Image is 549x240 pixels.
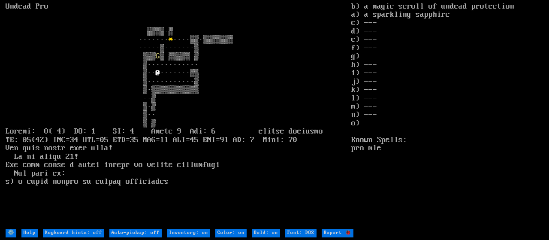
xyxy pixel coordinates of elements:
[43,229,104,237] input: Keyboard hints: off
[6,3,351,228] larn: Undead Pro ▒▒▒▒·▒ ······· ····▒▒·▒▒▒▒▒▒▒ ·····▒·······▒ ·▒▒▒ ▒·▒▒▒▒▒·▒ ▒············ ▒·· ·······▒...
[6,229,16,237] input: ⚙️
[167,229,210,237] input: Inventory: on
[215,229,247,237] input: Color: on
[285,229,317,237] input: Font: DOS
[156,52,160,61] font: G
[322,229,353,237] input: Report 🐞
[109,229,162,237] input: Auto-pickup: off
[156,69,160,77] font: @
[21,229,38,237] input: Help
[351,3,543,228] stats: b) a magic scroll of undead protection a) a sparkling sapphire c) --- d) --- e) --- f) --- g) ---...
[252,229,280,237] input: Bold: on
